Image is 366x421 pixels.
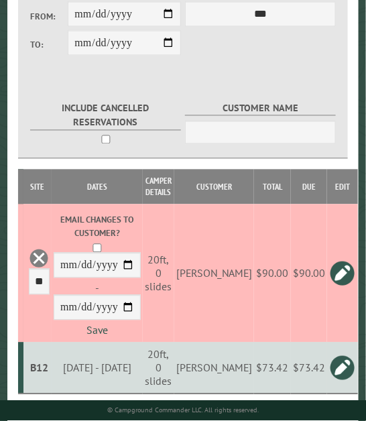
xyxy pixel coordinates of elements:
[52,170,143,204] th: Dates
[143,170,174,204] th: Camper Details
[291,170,327,204] th: Due
[254,343,290,394] td: $73.42
[23,170,52,204] th: Site
[30,10,68,23] label: From:
[291,343,327,394] td: $73.42
[174,170,254,204] th: Customer
[30,38,68,51] label: To:
[107,406,259,415] small: © Campground Commander LLC. All rights reserved.
[291,204,327,343] td: $90.00
[54,214,141,239] label: Email changes to customer?
[30,101,181,131] label: Include Cancelled Reservations
[54,361,141,375] div: [DATE] - [DATE]
[29,249,49,269] a: Delete this reservation
[29,361,50,375] div: B12
[174,204,254,343] td: [PERSON_NAME]
[54,214,141,337] div: -
[254,170,290,204] th: Total
[185,101,336,117] label: Customer Name
[327,170,358,204] th: Edit
[143,204,174,343] td: 20ft, 0 slides
[174,343,254,394] td: [PERSON_NAME]
[86,324,108,337] a: Save
[254,204,290,343] td: $90.00
[143,343,174,394] td: 20ft, 0 slides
